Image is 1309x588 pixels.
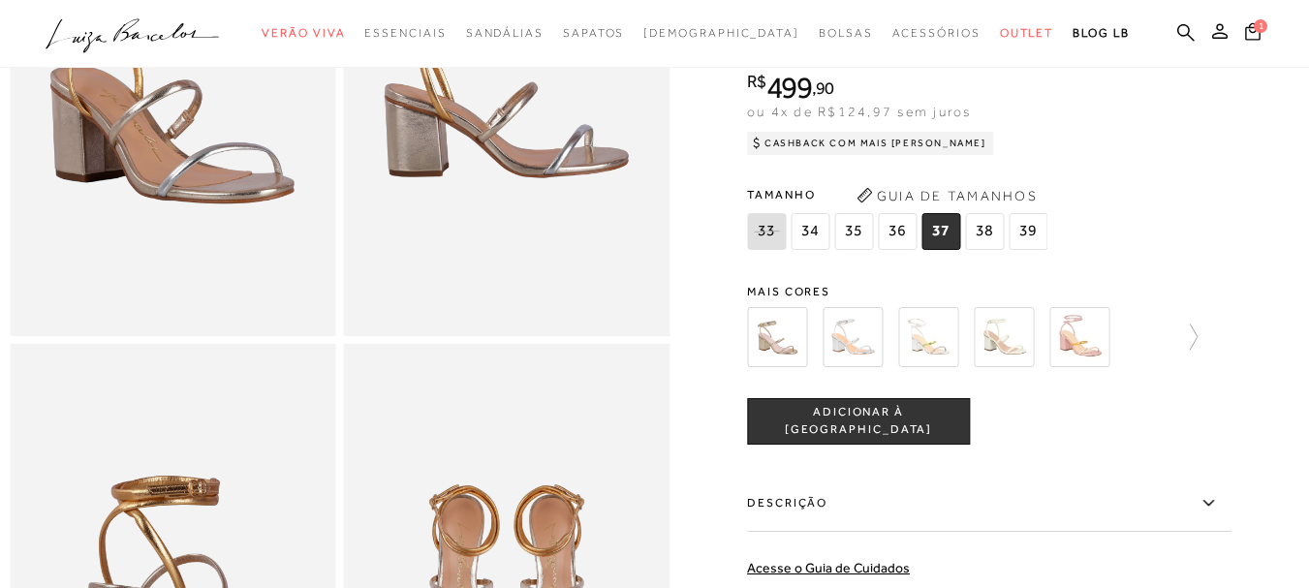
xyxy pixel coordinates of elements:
[823,306,883,366] img: SANDÁLIA DE SALTO BLOCO MÉDIO EM METALIZADO PRATA DE TIRAS FINAS
[1239,21,1266,47] button: 1
[965,212,1004,249] span: 38
[892,15,981,51] a: noSubCategoriesText
[766,70,812,105] span: 499
[974,306,1034,366] img: SANDÁLIA DE SALTO MÉDIO EM VERNIZ OFF WHITE
[747,104,971,119] span: ou 4x de R$124,97 sem juros
[819,26,873,40] span: Bolsas
[747,397,970,444] button: ADICIONAR À [GEOGRAPHIC_DATA]
[262,15,345,51] a: noSubCategoriesText
[563,15,624,51] a: noSubCategoriesText
[747,72,766,89] i: R$
[1073,15,1129,51] a: BLOG LB
[747,131,994,154] div: Cashback com Mais [PERSON_NAME]
[747,559,910,574] a: Acesse o Guia de Cuidados
[892,26,981,40] span: Acessórios
[1073,26,1129,40] span: BLOG LB
[1254,19,1267,33] span: 1
[748,404,969,438] span: ADICIONAR À [GEOGRAPHIC_DATA]
[262,26,345,40] span: Verão Viva
[747,179,1052,208] span: Tamanho
[563,26,624,40] span: Sapatos
[1000,15,1054,51] a: noSubCategoriesText
[747,475,1231,531] label: Descrição
[834,212,873,249] span: 35
[364,15,446,51] a: noSubCategoriesText
[747,306,807,366] img: SANDÁLIA DE SALTO BLOCO MÉDIO EM METALIZADO DOURADO DE TIRAS FINAS
[747,212,786,249] span: 33
[1009,212,1047,249] span: 39
[819,15,873,51] a: noSubCategoriesText
[812,78,834,96] i: ,
[364,26,446,40] span: Essenciais
[878,212,917,249] span: 36
[1049,306,1109,366] img: SANDÁLIA SALTO MÉDIO ROSÉ
[921,212,960,249] span: 37
[643,15,799,51] a: noSubCategoriesText
[466,26,544,40] span: Sandálias
[850,179,1044,210] button: Guia de Tamanhos
[747,285,1231,296] span: Mais cores
[466,15,544,51] a: noSubCategoriesText
[816,77,834,97] span: 90
[1000,26,1054,40] span: Outlet
[898,306,958,366] img: SANDÁLIA DE SALTO MÉDIO EM METALIZADO PRATA MULTICOR
[643,26,799,40] span: [DEMOGRAPHIC_DATA]
[791,212,829,249] span: 34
